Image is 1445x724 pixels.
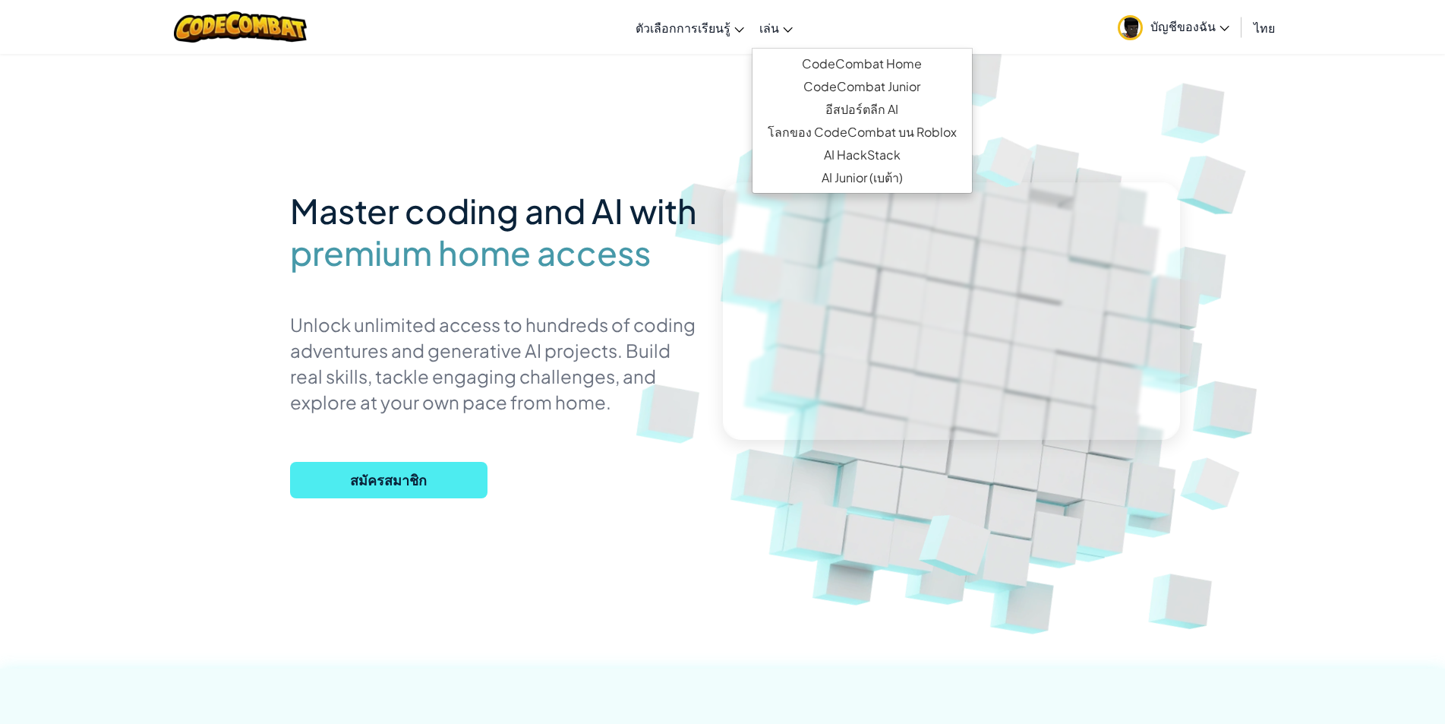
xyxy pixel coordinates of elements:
[628,7,752,48] a: ตัวเลือกการเรียนรู้
[290,462,487,498] button: สมัครสมาชิก
[752,75,972,98] a: CodeCombat Junior
[1150,114,1282,243] img: Overlap cubes
[759,20,779,36] span: เล่น
[290,232,651,273] span: premium home access
[752,7,800,48] a: เล่น
[174,11,307,43] img: CodeCombat logo
[752,166,972,189] a: AI Junior (เบต้า)
[1110,3,1237,51] a: บัญชีของฉัน
[290,311,700,415] p: Unlock unlimited access to hundreds of coding adventures and generative AI projects. Build real s...
[752,144,972,166] a: AI HackStack
[752,121,972,144] a: โลกของ CodeCombat บน Roblox
[636,20,730,36] span: ตัวเลือกการเรียนรู้
[1254,20,1275,36] span: ไทย
[890,472,1028,607] img: Overlap cubes
[752,98,972,121] a: อีสปอร์ตลีก AI
[1118,15,1143,40] img: avatar
[1246,7,1283,48] a: ไทย
[290,189,697,232] span: Master coding and AI with
[1150,18,1229,34] span: บัญชีของฉัน
[954,112,1060,209] img: Overlap cubes
[1157,433,1269,533] img: Overlap cubes
[752,52,972,75] a: CodeCombat Home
